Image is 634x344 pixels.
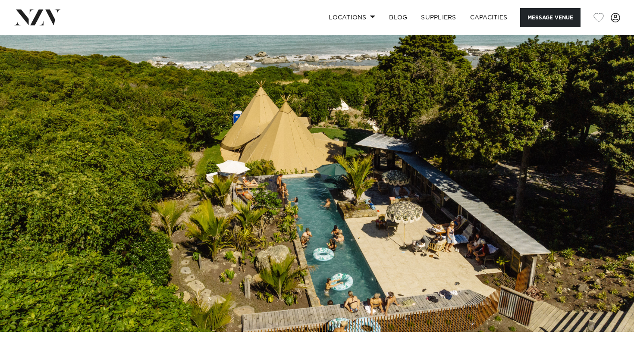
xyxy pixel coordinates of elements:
a: Capacities [463,8,515,27]
img: nzv-logo.png [14,9,61,25]
a: BLOG [382,8,414,27]
button: Message Venue [520,8,581,27]
a: Locations [322,8,382,27]
a: SUPPLIERS [414,8,463,27]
